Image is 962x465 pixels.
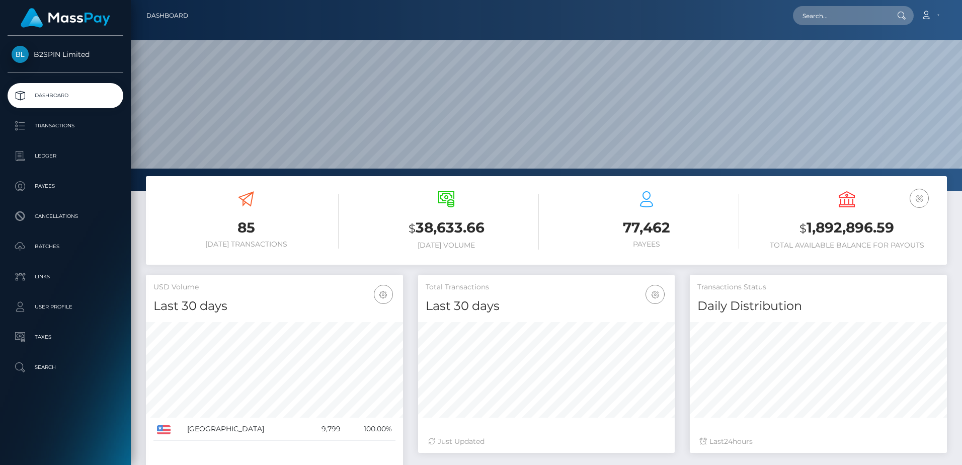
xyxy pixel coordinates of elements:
[12,209,119,224] p: Cancellations
[354,241,539,250] h6: [DATE] Volume
[697,297,939,315] h4: Daily Distribution
[793,6,888,25] input: Search...
[146,5,188,26] a: Dashboard
[306,418,344,441] td: 9,799
[21,8,110,28] img: MassPay Logo
[754,218,939,239] h3: 1,892,896.59
[8,264,123,289] a: Links
[12,179,119,194] p: Payees
[8,355,123,380] a: Search
[554,240,739,249] h6: Payees
[157,425,171,434] img: US.png
[754,241,939,250] h6: Total Available Balance for Payouts
[12,269,119,284] p: Links
[700,436,937,447] div: Last hours
[354,218,539,239] h3: 38,633.66
[426,297,668,315] h4: Last 30 days
[8,143,123,169] a: Ledger
[184,418,306,441] td: [GEOGRAPHIC_DATA]
[153,218,339,238] h3: 85
[8,174,123,199] a: Payees
[428,436,665,447] div: Just Updated
[8,50,123,59] span: B2SPIN Limited
[344,418,395,441] td: 100.00%
[426,282,668,292] h5: Total Transactions
[8,204,123,229] a: Cancellations
[153,240,339,249] h6: [DATE] Transactions
[409,221,416,236] small: $
[12,360,119,375] p: Search
[12,88,119,103] p: Dashboard
[153,297,395,315] h4: Last 30 days
[12,330,119,345] p: Taxes
[697,282,939,292] h5: Transactions Status
[799,221,807,236] small: $
[8,113,123,138] a: Transactions
[8,234,123,259] a: Batches
[12,239,119,254] p: Batches
[8,325,123,350] a: Taxes
[12,299,119,315] p: User Profile
[12,148,119,164] p: Ledger
[12,118,119,133] p: Transactions
[8,83,123,108] a: Dashboard
[554,218,739,238] h3: 77,462
[12,46,29,63] img: B2SPIN Limited
[153,282,395,292] h5: USD Volume
[724,437,733,446] span: 24
[8,294,123,320] a: User Profile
